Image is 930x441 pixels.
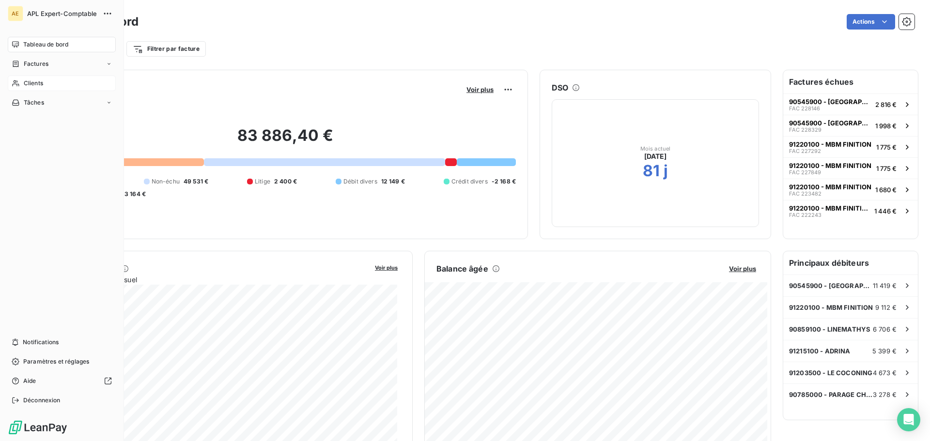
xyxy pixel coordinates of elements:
span: FAC 223482 [789,191,821,197]
span: Clients [24,79,43,88]
span: Paramètres et réglages [23,357,89,366]
span: Non-échu [152,177,180,186]
span: 91215100 - ADRINA [789,347,851,355]
span: 91220100 - MBM FINITION [789,183,871,191]
span: Voir plus [729,265,756,273]
button: Actions [847,14,895,30]
span: 3 278 € [873,391,897,398]
span: 49 531 € [184,177,208,186]
span: 91220100 - MBM FINITION [789,140,871,148]
span: 90545900 - [GEOGRAPHIC_DATA][PERSON_NAME] [789,98,871,106]
span: FAC 227849 [789,169,821,175]
button: 91220100 - MBM FINITIONFAC 2234821 680 € [783,179,918,200]
span: FAC 228146 [789,106,820,111]
h2: j [664,161,668,181]
button: 90545900 - [GEOGRAPHIC_DATA][PERSON_NAME]FAC 2281462 816 € [783,93,918,115]
span: 2 400 € [274,177,297,186]
h6: Balance âgée [436,263,488,274]
span: -3 164 € [122,190,146,198]
span: 91220100 - MBM FINITION [789,304,873,311]
button: 90545900 - [GEOGRAPHIC_DATA][PERSON_NAME]FAC 2283291 998 € [783,115,918,136]
span: Déconnexion [23,396,61,405]
span: 6 706 € [873,325,897,333]
a: Aide [8,373,116,389]
button: Voir plus [372,263,401,272]
button: 91220100 - MBM FINITIONFAC 2272921 775 € [783,136,918,157]
span: 1 680 € [875,186,897,194]
h6: Factures échues [783,70,918,93]
span: -2 168 € [492,177,516,186]
button: Filtrer par facture [126,41,206,57]
button: 91220100 - MBM FINITIONFAC 2278491 775 € [783,157,918,179]
span: 91220100 - MBM FINITION [789,162,871,169]
span: 91220100 - MBM FINITION [789,204,870,212]
h6: Principaux débiteurs [783,251,918,274]
span: 1 775 € [876,165,897,172]
span: FAC 227292 [789,148,821,154]
div: Open Intercom Messenger [897,408,920,431]
span: 90545900 - [GEOGRAPHIC_DATA][PERSON_NAME] [789,119,871,127]
span: 2 816 € [875,101,897,108]
span: Crédit divers [451,177,488,186]
span: Tâches [24,98,44,107]
h6: DSO [552,82,568,93]
span: FAC 228329 [789,127,821,133]
span: 12 149 € [381,177,405,186]
button: Voir plus [726,264,759,273]
h2: 83 886,40 € [55,126,516,155]
span: Factures [24,60,48,68]
span: Tableau de bord [23,40,68,49]
button: 91220100 - MBM FINITIONFAC 2222431 446 € [783,200,918,221]
span: Mois actuel [640,146,671,152]
button: Voir plus [464,85,496,94]
img: Logo LeanPay [8,420,68,435]
span: 90859100 - LINEMATHYS [789,325,870,333]
span: 9 112 € [875,304,897,311]
span: Voir plus [375,264,398,271]
span: Débit divers [343,177,377,186]
span: [DATE] [644,152,667,161]
span: 11 419 € [873,282,897,289]
span: 91203500 - LE COCONING [789,369,872,377]
h2: 81 [643,161,660,181]
span: 5 399 € [872,347,897,355]
span: 90785000 - PARAGE CHARPENTE [789,391,873,398]
div: AE [8,6,23,21]
span: 4 673 € [873,369,897,377]
span: 90545900 - [GEOGRAPHIC_DATA][PERSON_NAME] [789,282,873,289]
span: 1 775 € [876,143,897,151]
span: Notifications [23,338,59,347]
span: Chiffre d'affaires mensuel [55,274,368,285]
span: APL Expert-Comptable [27,10,97,17]
span: Aide [23,377,36,385]
span: Litige [255,177,270,186]
span: 1 998 € [875,122,897,130]
span: 1 446 € [874,207,897,215]
span: FAC 222243 [789,212,821,218]
span: Voir plus [466,86,494,93]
